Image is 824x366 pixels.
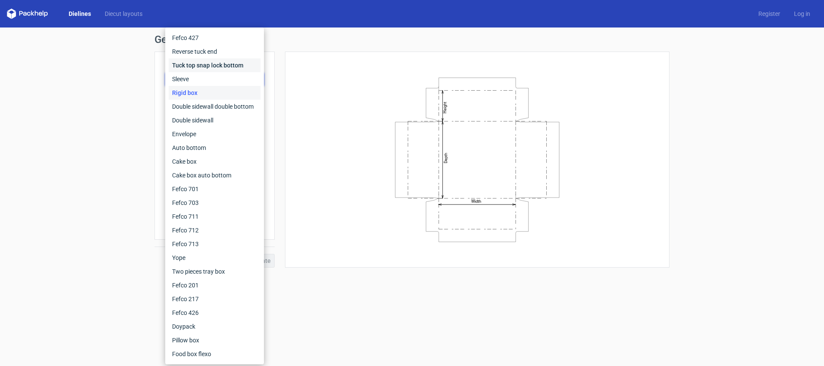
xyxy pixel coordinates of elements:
[169,320,261,333] div: Doypack
[98,9,149,18] a: Diecut layouts
[169,196,261,210] div: Fefco 703
[169,141,261,155] div: Auto bottom
[169,182,261,196] div: Fefco 701
[169,168,261,182] div: Cake box auto bottom
[169,306,261,320] div: Fefco 426
[169,72,261,86] div: Sleeve
[154,34,669,45] h1: Generate new dieline
[169,333,261,347] div: Pillow box
[169,155,261,168] div: Cake box
[169,265,261,278] div: Two pieces tray box
[169,31,261,45] div: Fefco 427
[443,152,448,163] text: Depth
[169,210,261,223] div: Fefco 711
[169,251,261,265] div: Yope
[169,113,261,127] div: Double sidewall
[169,223,261,237] div: Fefco 712
[787,9,817,18] a: Log in
[62,9,98,18] a: Dielines
[169,278,261,292] div: Fefco 201
[169,347,261,361] div: Food box flexo
[169,58,261,72] div: Tuck top snap lock bottom
[471,199,481,204] text: Width
[442,101,447,113] text: Height
[169,292,261,306] div: Fefco 217
[751,9,787,18] a: Register
[169,237,261,251] div: Fefco 713
[169,86,261,100] div: Rigid box
[169,45,261,58] div: Reverse tuck end
[169,127,261,141] div: Envelope
[169,100,261,113] div: Double sidewall double bottom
